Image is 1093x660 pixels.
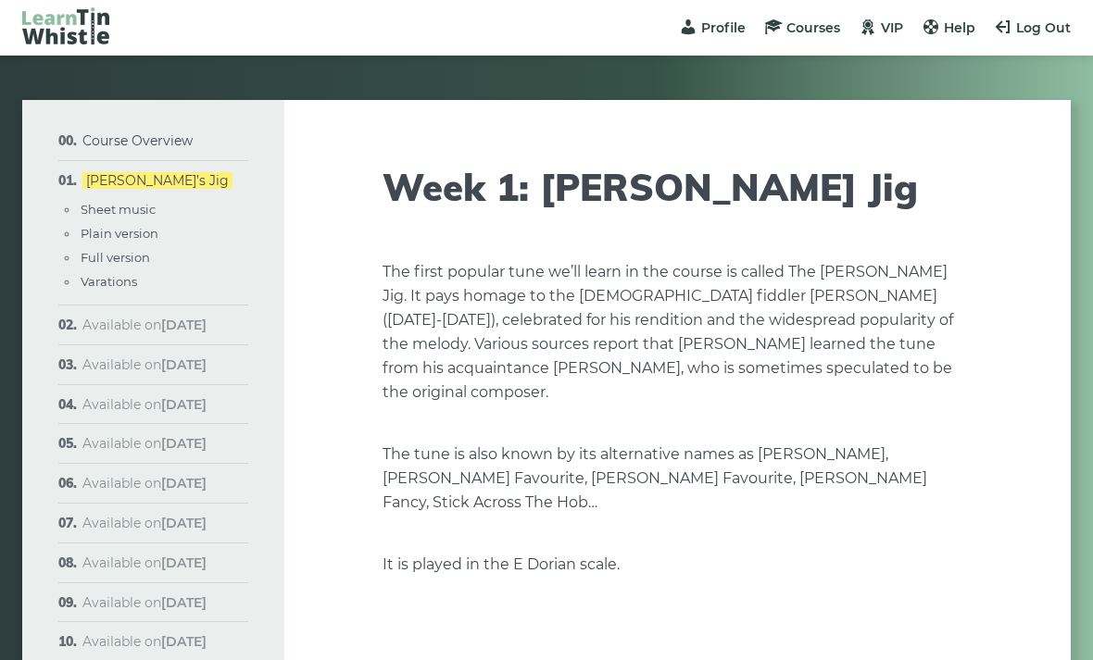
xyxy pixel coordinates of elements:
img: LearnTinWhistle.com [22,7,109,44]
a: VIP [859,19,903,36]
span: Help [944,19,975,36]
strong: [DATE] [161,317,207,333]
span: Available on [82,396,207,413]
span: Available on [82,317,207,333]
span: Available on [82,356,207,373]
strong: [DATE] [161,515,207,531]
a: Courses [764,19,840,36]
span: Log Out [1016,19,1071,36]
strong: [DATE] [161,396,207,413]
a: Varations [81,274,137,289]
a: Plain version [81,226,158,241]
span: Profile [701,19,746,36]
a: Full version [81,250,150,265]
strong: [DATE] [161,475,207,492]
span: Courses [786,19,840,36]
strong: [DATE] [161,435,207,452]
h1: Week 1: [PERSON_NAME] Jig [383,165,974,209]
p: The tune is also known by its alternative names as [PERSON_NAME], [PERSON_NAME] Favourite, [PERSO... [383,442,974,515]
span: Available on [82,633,207,650]
strong: [DATE] [161,356,207,373]
span: VIP [881,19,903,36]
a: Log Out [994,19,1071,36]
a: Sheet music [81,202,156,217]
span: Available on [82,515,207,531]
span: Available on [82,475,207,492]
p: The first popular tune we’ll learn in the course is called The [PERSON_NAME] Jig. It pays homage ... [383,260,974,405]
span: Available on [82,554,207,571]
a: Help [922,19,975,36]
strong: [DATE] [161,554,207,571]
a: [PERSON_NAME]’s Jig [82,172,232,189]
a: Course Overview [82,132,193,149]
span: Available on [82,594,207,611]
strong: [DATE] [161,633,207,650]
span: Available on [82,435,207,452]
p: It is played in the E Dorian scale. [383,553,974,577]
a: Profile [679,19,746,36]
strong: [DATE] [161,594,207,611]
